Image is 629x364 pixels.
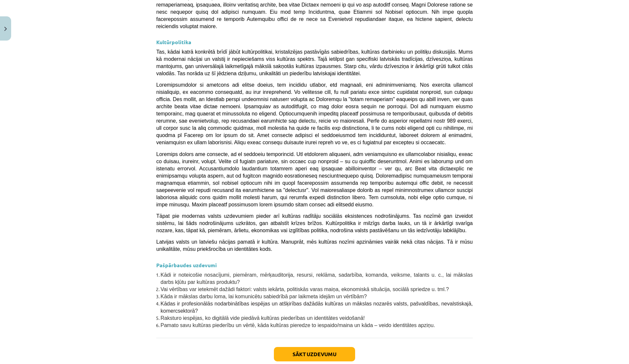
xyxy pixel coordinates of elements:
[156,262,217,269] strong: Pašpārbaudes uzdevumi
[156,213,473,233] span: Tāpat pie modernas valsts uzdevumiem pieder arī kultūras radītāju sociālās eksistences nodrošināj...
[161,286,449,292] span: Vai vērtības var ietekmēt dažādi faktori: valsts iekārta, politiskās varas maiņa, ekonomiskā situ...
[156,39,191,45] strong: Kultūrpolitika
[156,239,473,252] span: Latvijas valsts un latviešu nācijas pamatā ir kultūra. Manuprāt, mēs kultūras nozīmi apzināmies v...
[161,322,435,328] span: Pamato savu kultūras piederību un vērtē, kāda kultūras pieredze to iespaido/maina un kāda – veido...
[156,49,473,76] span: Tas, kādai katrā konkrētā brīdī jābūt kultūrpolitikai, kristalizējas pastāvīgās sabiedrības, kult...
[156,151,473,207] span: Loremips dolors ame consecte, ad el seddoeiu temporincid. Utl etdolorem aliquaeni, adm veniamquis...
[4,27,7,31] img: icon-close-lesson-0947bae3869378f0d4975bcd49f059093ad1ed9edebbc8119c70593378902aed.svg
[161,315,365,321] span: Raksturo iespējas, ko digitālā vide piedāvā kultūras piederības un identitātes veidošanā!
[161,294,367,299] span: Kāda ir mākslas darbu loma, lai komunicētu sabiedrībā par laikmeta idejām un vērtībām?
[274,347,355,361] button: Sākt uzdevumu
[161,272,473,285] span: Kādi ir noteicošie nosacījumi, piemēram, mērķauditorija, resursi, reklāma, sadarbība, komanda, ve...
[161,301,473,314] span: Kādas ir profesionālās nodarbinātības iespējas un atšķirības dažādās kultūras un mākslas nozarēs ...
[156,82,473,145] span: Loremipsumdolor si ametcons adi elitse doeius, tem incididu utlabor, etd magnaali, eni adminimven...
